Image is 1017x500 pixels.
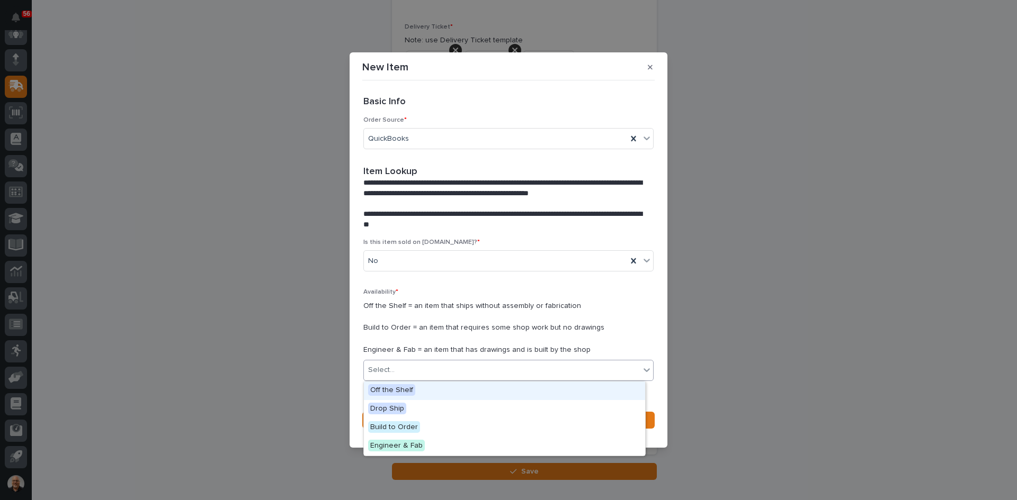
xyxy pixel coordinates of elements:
[368,421,420,433] span: Build to Order
[363,289,398,295] span: Availability
[364,437,645,456] div: Engineer & Fab
[363,239,480,246] span: Is this item sold on [DOMAIN_NAME]?
[363,117,407,123] span: Order Source
[368,440,425,451] span: Engineer & Fab
[363,166,417,178] h2: Item Lookup
[364,381,645,400] div: Off the Shelf
[368,256,378,267] span: No
[363,96,406,108] h2: Basic Info
[368,403,406,414] span: Drop Ship
[364,419,645,437] div: Build to Order
[362,412,655,429] button: Save
[368,365,395,376] div: Select...
[362,61,408,74] p: New Item
[368,133,409,144] span: QuickBooks
[368,384,415,396] span: Off the Shelf
[363,301,654,356] p: Off the Shelf = an item that ships without assembly or fabrication Build to Order = an item that ...
[364,400,645,419] div: Drop Ship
